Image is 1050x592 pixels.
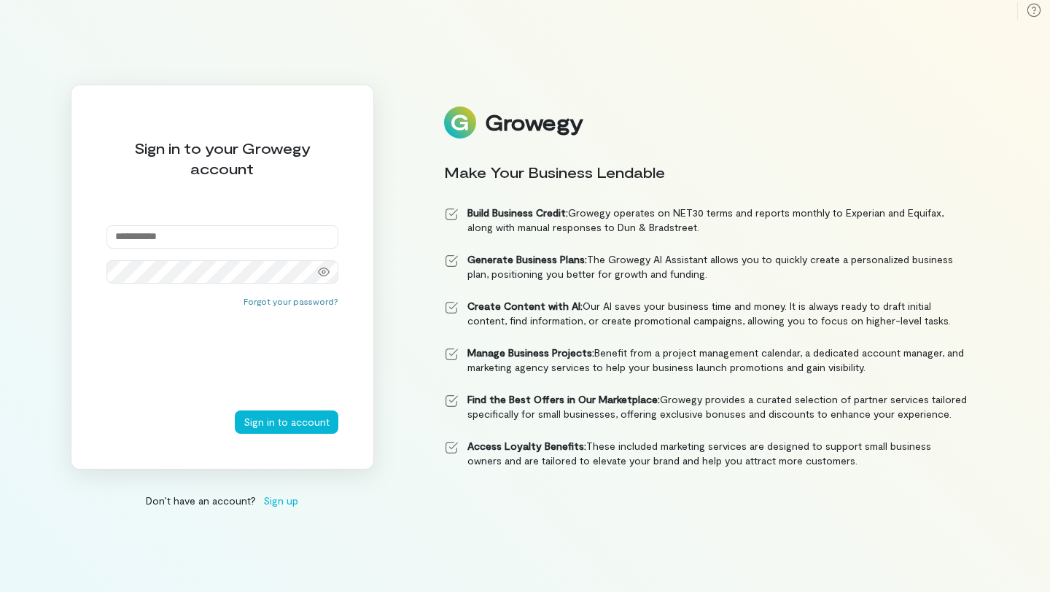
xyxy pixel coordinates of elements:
div: Make Your Business Lendable [444,162,968,182]
div: Sign in to your Growegy account [106,138,338,179]
li: Growegy operates on NET30 terms and reports monthly to Experian and Equifax, along with manual re... [444,206,968,235]
strong: Find the Best Offers in Our Marketplace: [467,393,660,405]
li: Our AI saves your business time and money. It is always ready to draft initial content, find info... [444,299,968,328]
li: Benefit from a project management calendar, a dedicated account manager, and marketing agency ser... [444,346,968,375]
img: Logo [444,106,476,139]
strong: Manage Business Projects: [467,346,594,359]
li: The Growegy AI Assistant allows you to quickly create a personalized business plan, positioning y... [444,252,968,281]
button: Forgot your password? [244,295,338,307]
li: These included marketing services are designed to support small business owners and are tailored ... [444,439,968,468]
button: Sign in to account [235,410,338,434]
div: Don’t have an account? [71,493,374,508]
strong: Access Loyalty Benefits: [467,440,586,452]
strong: Build Business Credit: [467,206,568,219]
strong: Create Content with AI: [467,300,583,312]
li: Growegy provides a curated selection of partner services tailored specifically for small business... [444,392,968,421]
span: Sign up [263,493,298,508]
strong: Generate Business Plans: [467,253,587,265]
div: Growegy [485,110,583,135]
